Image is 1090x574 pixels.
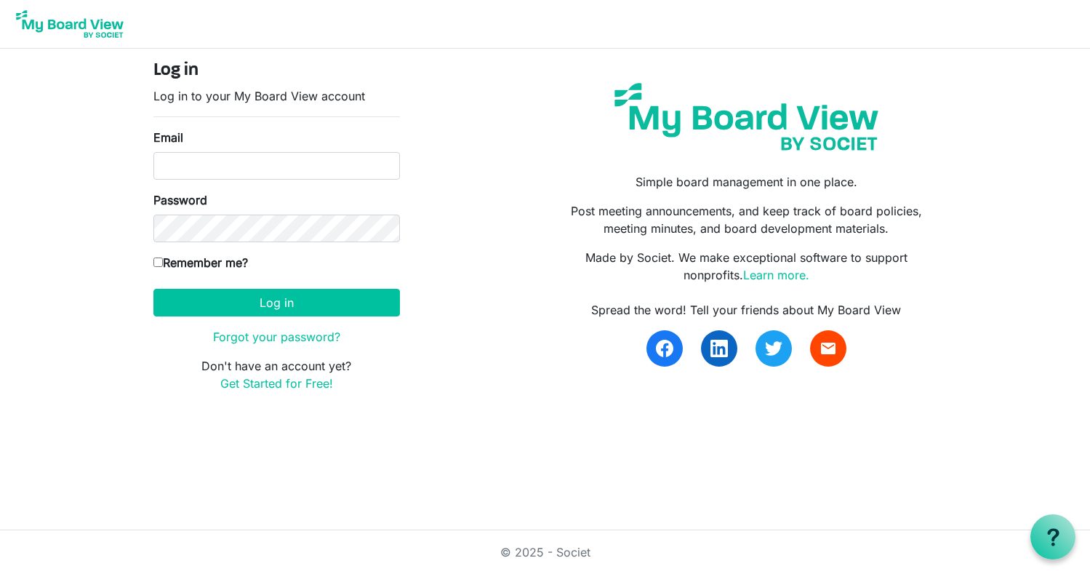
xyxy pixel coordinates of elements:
[810,330,846,367] a: email
[153,191,207,209] label: Password
[743,268,809,282] a: Learn more.
[153,87,400,105] p: Log in to your My Board View account
[556,173,937,191] p: Simple board management in one place.
[153,129,183,146] label: Email
[710,340,728,357] img: linkedin.svg
[153,60,400,81] h4: Log in
[213,330,340,344] a: Forgot your password?
[153,254,248,271] label: Remember me?
[153,258,163,267] input: Remember me?
[819,340,837,357] span: email
[556,249,937,284] p: Made by Societ. We make exceptional software to support nonprofits.
[556,202,937,237] p: Post meeting announcements, and keep track of board policies, meeting minutes, and board developm...
[220,376,333,391] a: Get Started for Free!
[153,289,400,316] button: Log in
[556,301,937,319] div: Spread the word! Tell your friends about My Board View
[604,72,889,162] img: my-board-view-societ.svg
[765,340,782,357] img: twitter.svg
[656,340,673,357] img: facebook.svg
[12,6,128,42] img: My Board View Logo
[153,357,400,392] p: Don't have an account yet?
[500,545,590,559] a: © 2025 - Societ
